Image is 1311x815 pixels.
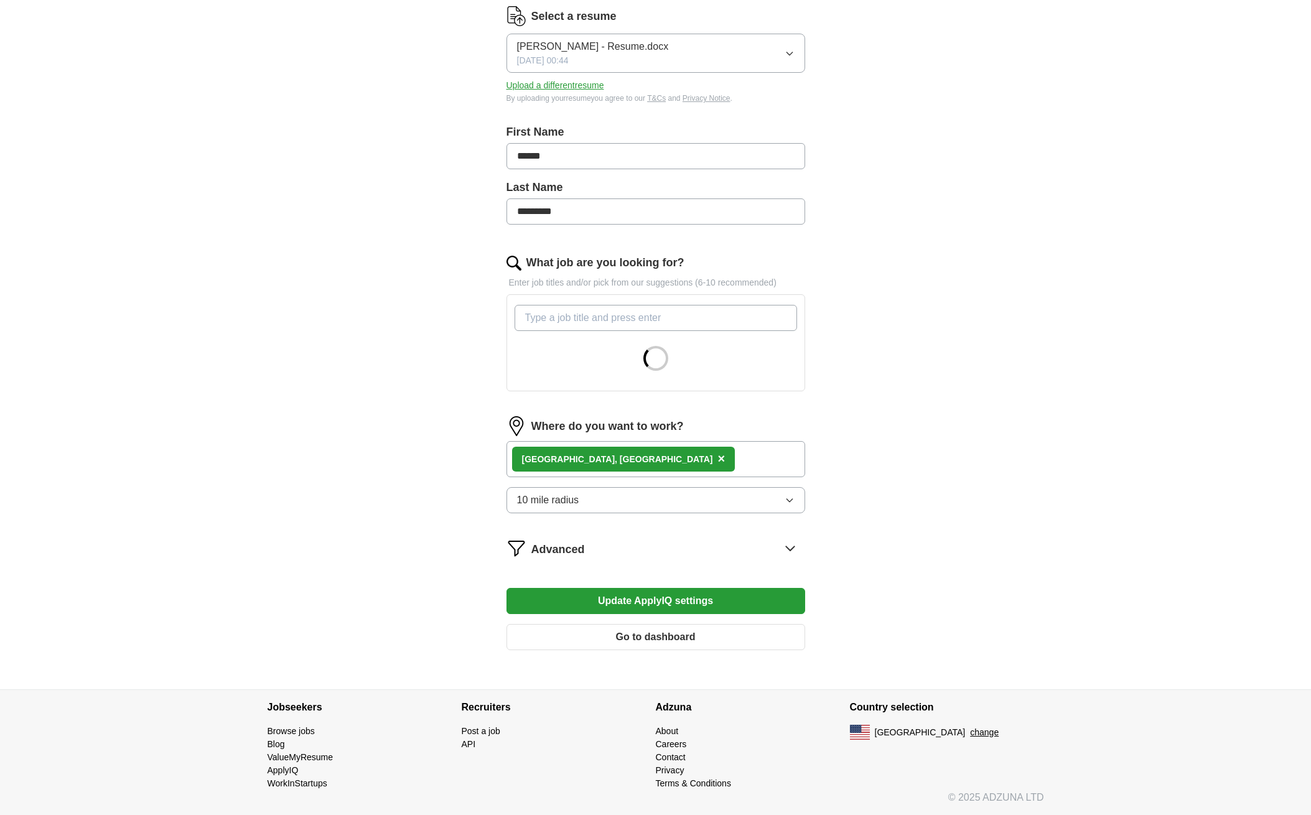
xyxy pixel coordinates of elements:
a: Terms & Conditions [656,778,731,788]
label: Last Name [506,179,805,196]
button: change [970,726,999,739]
button: Upload a differentresume [506,79,604,92]
a: Post a job [462,726,500,736]
a: Careers [656,739,687,749]
a: Browse jobs [268,726,315,736]
a: WorkInStartups [268,778,327,788]
button: Go to dashboard [506,624,805,650]
label: What job are you looking for? [526,254,684,271]
img: search.png [506,256,521,271]
span: [DATE] 00:44 [517,54,569,67]
span: Advanced [531,541,585,558]
label: Where do you want to work? [531,418,684,435]
div: By uploading your resume you agree to our and . [506,93,805,104]
img: US flag [850,725,870,740]
a: T&Cs [647,94,666,103]
img: CV Icon [506,6,526,26]
span: 10 mile radius [517,493,579,508]
a: ApplyIQ [268,765,299,775]
input: Type a job title and press enter [515,305,797,331]
a: Contact [656,752,686,762]
label: Select a resume [531,8,617,25]
a: Privacy Notice [683,94,730,103]
a: API [462,739,476,749]
img: location.png [506,416,526,436]
a: ValueMyResume [268,752,334,762]
span: [PERSON_NAME] - Resume.docx [517,39,669,54]
div: [GEOGRAPHIC_DATA], [GEOGRAPHIC_DATA] [522,453,713,466]
button: Update ApplyIQ settings [506,588,805,614]
button: × [717,450,725,468]
span: [GEOGRAPHIC_DATA] [875,726,966,739]
span: × [717,452,725,465]
button: [PERSON_NAME] - Resume.docx[DATE] 00:44 [506,34,805,73]
img: filter [506,538,526,558]
div: © 2025 ADZUNA LTD [258,790,1054,815]
h4: Country selection [850,690,1044,725]
button: 10 mile radius [506,487,805,513]
a: Privacy [656,765,684,775]
p: Enter job titles and/or pick from our suggestions (6-10 recommended) [506,276,805,289]
a: Blog [268,739,285,749]
a: About [656,726,679,736]
label: First Name [506,124,805,141]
